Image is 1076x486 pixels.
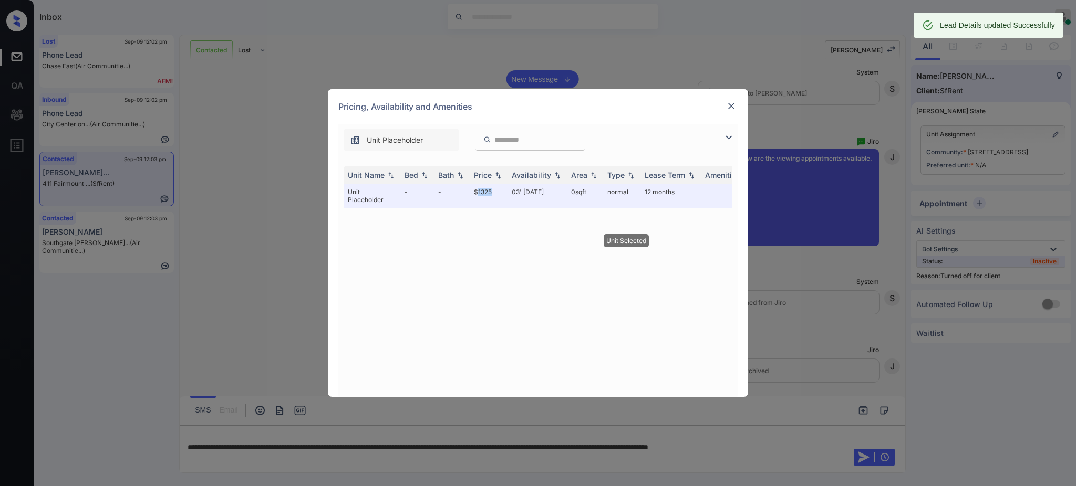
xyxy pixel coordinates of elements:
div: Unit Name [348,171,385,179]
div: Lease Term [645,171,685,179]
td: 03' [DATE] [508,184,567,208]
img: sorting [455,172,465,179]
td: 12 months [640,184,701,208]
div: Pricing, Availability and Amenities [328,89,748,124]
div: Price [474,171,492,179]
td: 0 sqft [567,184,603,208]
div: Type [607,171,625,179]
td: Unit Placeholder [344,184,400,208]
img: icon-zuma [350,135,360,145]
div: Amenities [705,171,740,179]
img: sorting [493,172,503,179]
img: icon-zuma [483,135,491,144]
div: Bath [438,171,454,179]
td: $1325 [470,184,508,208]
img: icon-zuma [722,131,735,144]
div: Lead Details updated Successfully [940,16,1055,35]
div: Availability [512,171,551,179]
img: close [726,101,737,111]
div: Bed [405,171,418,179]
img: sorting [626,172,636,179]
span: Unit Placeholder [367,134,423,146]
td: - [434,184,470,208]
img: sorting [588,172,599,179]
img: sorting [552,172,563,179]
img: sorting [419,172,430,179]
img: sorting [386,172,396,179]
img: sorting [686,172,697,179]
div: Area [571,171,587,179]
td: normal [603,184,640,208]
td: - [400,184,434,208]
